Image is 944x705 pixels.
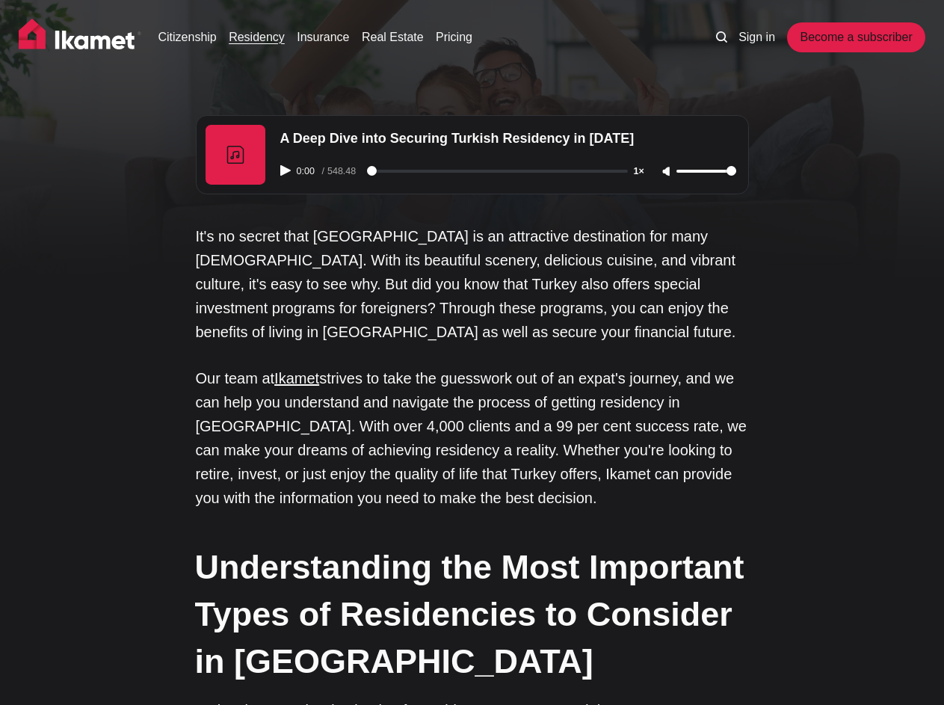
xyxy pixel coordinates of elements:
[195,544,748,685] h2: Understanding the Most Important Types of Residencies to Consider in [GEOGRAPHIC_DATA]
[19,19,141,56] img: Ikamet home
[294,167,322,176] span: 0:00
[362,28,424,46] a: Real Estate
[658,166,676,178] button: Unmute
[324,166,359,176] span: 548.48
[229,28,285,46] a: Residency
[158,28,216,46] a: Citizenship
[787,22,925,52] a: Become a subscriber
[631,167,658,176] button: Adjust playback speed
[196,224,749,344] p: It's no secret that [GEOGRAPHIC_DATA] is an attractive destination for many [DEMOGRAPHIC_DATA]. W...
[271,125,745,153] div: A Deep Dive into Securing Turkish Residency in [DATE]
[280,165,294,176] button: Play audio
[196,366,749,510] p: Our team at strives to take the guesswork out of an expat's journey, and we can help you understa...
[322,167,364,176] div: /
[274,370,319,387] a: Ikamet
[297,28,349,46] a: Insurance
[738,28,775,46] a: Sign in
[436,28,472,46] a: Pricing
